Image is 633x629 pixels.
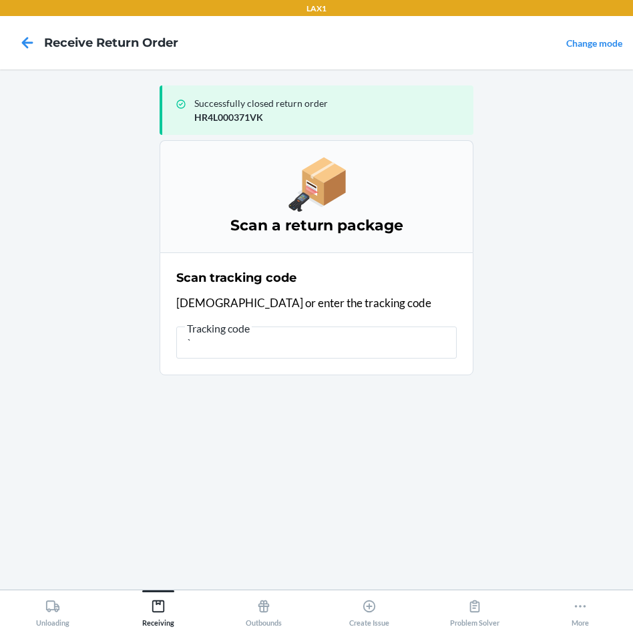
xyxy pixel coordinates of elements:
[211,590,316,627] button: Outbounds
[176,215,457,236] h3: Scan a return package
[176,294,457,312] p: [DEMOGRAPHIC_DATA] or enter the tracking code
[572,594,589,627] div: More
[306,3,327,15] p: LAX1
[450,594,499,627] div: Problem Solver
[316,590,422,627] button: Create Issue
[36,594,69,627] div: Unloading
[176,269,296,286] h2: Scan tracking code
[142,594,174,627] div: Receiving
[44,34,178,51] h4: Receive Return Order
[246,594,282,627] div: Outbounds
[194,110,463,124] p: HR4L000371VK
[194,96,463,110] p: Successfully closed return order
[349,594,389,627] div: Create Issue
[185,322,252,335] span: Tracking code
[566,37,622,49] a: Change mode
[422,590,527,627] button: Problem Solver
[176,327,457,359] input: Tracking code
[527,590,633,627] button: More
[105,590,211,627] button: Receiving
